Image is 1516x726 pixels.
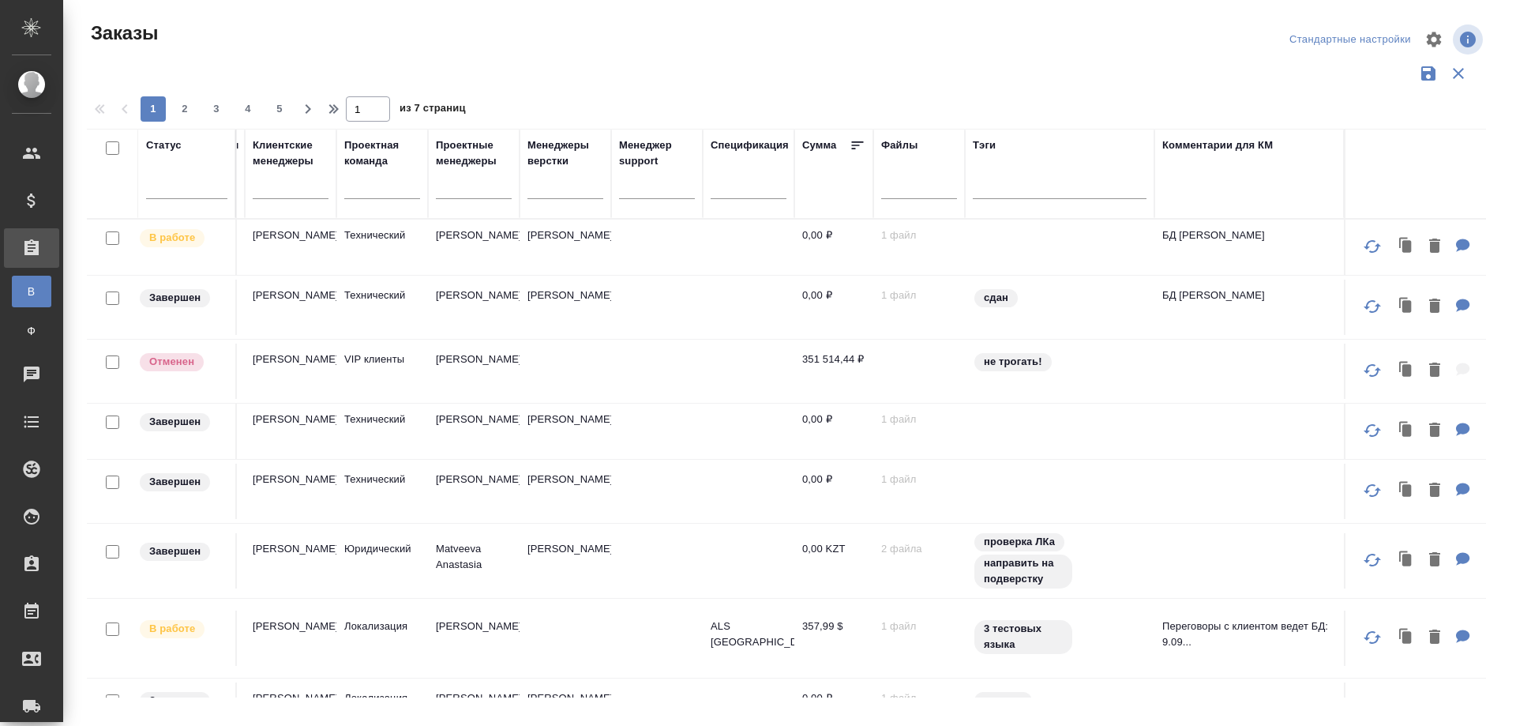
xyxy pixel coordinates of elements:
[138,412,227,433] div: Выставляет КМ при направлении счета или после выполнения всех работ/сдачи заказа клиенту. Окончат...
[149,414,201,430] p: Завершен
[1421,415,1448,447] button: Удалить
[428,280,520,335] td: [PERSON_NAME]
[1353,619,1391,656] button: Обновить
[336,280,428,335] td: Технический
[527,541,603,557] p: [PERSON_NAME]
[794,344,873,399] td: 351 514,44 ₽
[881,541,957,557] p: 2 файла
[428,344,520,399] td: [PERSON_NAME]
[204,96,229,122] button: 3
[428,404,520,459] td: [PERSON_NAME]
[527,137,603,169] div: Менеджеры верстки
[1353,352,1391,389] button: Обновить
[245,611,336,666] td: [PERSON_NAME]
[1353,412,1391,450] button: Обновить
[1421,231,1448,263] button: Удалить
[802,137,836,153] div: Сумма
[149,693,201,709] p: Завершен
[619,137,695,169] div: Менеджер support
[1391,415,1421,447] button: Клонировать
[235,96,261,122] button: 4
[973,288,1146,309] div: сдан
[138,619,227,640] div: Выставляет ПМ после принятия заказа от КМа
[253,137,328,169] div: Клиентские менеджеры
[1413,58,1443,88] button: Сохранить фильтры
[245,220,336,275] td: [PERSON_NAME]
[1421,355,1448,387] button: Удалить
[172,101,197,117] span: 2
[149,621,195,637] p: В работе
[336,220,428,275] td: Технический
[12,276,51,307] a: В
[149,354,194,370] p: Отменен
[881,619,957,634] p: 1 файл
[1391,694,1421,726] button: Клонировать
[146,137,182,153] div: Статус
[235,101,261,117] span: 4
[984,693,1023,709] p: с листа
[527,690,603,706] p: [PERSON_NAME]
[267,101,292,117] span: 5
[1415,21,1453,58] span: Настроить таблицу
[138,472,227,493] div: Выставляет КМ при направлении счета или после выполнения всех работ/сдачи заказа клиенту. Окончат...
[881,472,957,487] p: 1 файл
[881,137,917,153] div: Файлы
[400,99,466,122] span: из 7 страниц
[984,290,1008,306] p: сдан
[436,137,512,169] div: Проектные менеджеры
[1421,291,1448,323] button: Удалить
[984,354,1042,370] p: не трогать!
[336,533,428,589] td: Юридический
[204,101,229,117] span: 3
[172,96,197,122] button: 2
[794,404,873,459] td: 0,00 ₽
[1421,694,1448,726] button: Удалить
[138,228,227,249] div: Выставляет ПМ после принятия заказа от КМа
[245,404,336,459] td: [PERSON_NAME]
[138,690,227,712] div: Выставляет КМ при направлении счета или после выполнения всех работ/сдачи заказа клиенту. Окончат...
[245,344,336,399] td: [PERSON_NAME]
[428,611,520,666] td: [PERSON_NAME]
[527,472,603,487] p: [PERSON_NAME]
[527,228,603,243] p: [PERSON_NAME]
[336,404,428,459] td: Технический
[138,288,227,309] div: Выставляет КМ при направлении счета или после выполнения всех работ/сдачи заказа клиенту. Окончат...
[149,474,201,490] p: Завершен
[336,464,428,519] td: Технический
[1453,24,1486,55] span: Посмотреть информацию
[1353,228,1391,265] button: Обновить
[344,137,420,169] div: Проектная команда
[245,533,336,589] td: [PERSON_NAME]
[881,412,957,427] p: 1 файл
[12,315,51,347] a: Ф
[1391,231,1421,263] button: Клонировать
[1353,288,1391,325] button: Обновить
[138,541,227,562] div: Выставляет КМ при направлении счета или после выполнения всех работ/сдачи заказа клиенту. Окончат...
[1421,544,1448,577] button: Удалить
[149,230,195,246] p: В работе
[87,21,158,46] span: Заказы
[794,280,873,335] td: 0,00 ₽
[1391,622,1421,654] button: Клонировать
[973,690,1146,712] div: с листа
[703,611,794,666] td: ALS [GEOGRAPHIC_DATA]-1246
[794,220,873,275] td: 0,00 ₽
[428,533,520,589] td: Matveeva Anastasia
[973,619,1146,656] div: 3 тестовых языка
[1162,619,1336,650] p: Переговоры с клиентом ведет БД: 9.09...
[149,544,201,559] p: Завершен
[336,344,428,399] td: VIP клиенты
[20,284,43,299] span: В
[1353,472,1391,510] button: Обновить
[1421,475,1448,507] button: Удалить
[984,534,1055,550] p: проверка ЛКа
[881,288,957,303] p: 1 файл
[428,220,520,275] td: [PERSON_NAME]
[428,464,520,519] td: [PERSON_NAME]
[1162,228,1336,243] p: БД [PERSON_NAME]
[527,288,603,303] p: [PERSON_NAME]
[1443,58,1473,88] button: Сбросить фильтры
[1285,28,1415,52] div: split button
[527,412,603,427] p: [PERSON_NAME]
[881,228,957,243] p: 1 файл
